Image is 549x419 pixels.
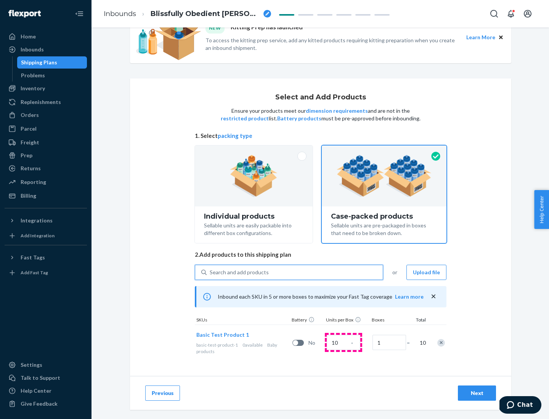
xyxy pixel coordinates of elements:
[72,6,87,21] button: Close Navigation
[308,339,324,347] span: No
[497,33,505,42] button: Close
[337,155,432,197] img: case-pack.59cecea509d18c883b923b81aeac6d0b.png
[408,317,427,325] div: Total
[5,267,87,279] a: Add Fast Tag
[205,37,459,52] p: To access the kitting prep service, add any kitted products requiring kitting preparation when yo...
[21,361,42,369] div: Settings
[21,374,60,382] div: Talk to Support
[195,251,446,259] span: 2. Add products to this shipping plan
[21,178,46,186] div: Reporting
[5,372,87,384] button: Talk to Support
[21,254,45,261] div: Fast Tags
[5,149,87,162] a: Prep
[5,176,87,188] a: Reporting
[21,46,44,53] div: Inbounds
[5,190,87,202] a: Billing
[21,59,57,66] div: Shipping Plans
[5,214,87,227] button: Integrations
[407,339,414,347] span: =
[21,111,39,119] div: Orders
[21,217,53,224] div: Integrations
[21,400,58,408] div: Give Feedback
[21,192,36,200] div: Billing
[196,342,238,348] span: basic-test-product-1
[331,220,437,237] div: Sellable units are pre-packaged in boxes that need to be broken down.
[327,335,360,350] input: Case Quantity
[437,339,445,347] div: Remove Item
[221,115,269,122] button: restricted product
[5,82,87,94] a: Inventory
[21,139,39,146] div: Freight
[5,96,87,108] a: Replenishments
[395,293,424,301] button: Learn more
[464,389,490,397] div: Next
[220,107,421,122] p: Ensure your products meet our and are not in the list. must be pre-approved before inbounding.
[5,398,87,410] button: Give Feedback
[21,387,51,395] div: Help Center
[406,265,446,280] button: Upload file
[145,385,180,401] button: Previous
[242,342,263,348] span: 0 available
[275,94,366,101] h1: Select and Add Products
[21,98,61,106] div: Replenishments
[151,9,260,19] span: Blissfully Obedient Dunker
[503,6,518,21] button: Open notifications
[534,190,549,229] button: Help Center
[21,269,48,276] div: Add Fast Tag
[5,359,87,371] a: Settings
[520,6,535,21] button: Open account menu
[486,6,502,21] button: Open Search Box
[21,72,45,79] div: Problems
[21,85,45,92] div: Inventory
[98,3,277,25] ol: breadcrumbs
[21,33,36,40] div: Home
[17,69,87,82] a: Problems
[392,269,397,276] span: or
[21,232,55,239] div: Add Integration
[8,10,41,18] img: Flexport logo
[196,331,249,338] span: Basic Test Product 1
[5,30,87,43] a: Home
[5,109,87,121] a: Orders
[204,213,303,220] div: Individual products
[466,33,495,42] button: Learn More
[306,107,368,115] button: dimension requirements
[196,342,289,355] div: Baby products
[5,123,87,135] a: Parcel
[370,317,408,325] div: Boxes
[218,132,252,140] button: packing type
[196,331,249,339] button: Basic Test Product 1
[205,23,225,33] div: NEW
[5,251,87,264] button: Fast Tags
[5,43,87,56] a: Inbounds
[418,339,426,347] span: 10
[195,286,446,307] div: Inbound each SKU in 5 or more boxes to maximize your Fast Tag coverage
[5,385,87,397] a: Help Center
[5,136,87,149] a: Freight
[290,317,324,325] div: Battery
[21,125,37,133] div: Parcel
[195,132,446,140] span: 1. Select
[195,317,290,325] div: SKUs
[104,10,136,18] a: Inbounds
[331,213,437,220] div: Case-packed products
[5,162,87,174] a: Returns
[372,335,406,350] input: Number of boxes
[277,115,321,122] button: Battery products
[499,396,541,415] iframe: Opens a widget where you can chat to one of our agents
[210,269,269,276] div: Search and add products
[5,230,87,242] a: Add Integration
[231,23,303,33] p: Kitting Prep has launched
[430,293,437,301] button: close
[21,152,32,159] div: Prep
[17,56,87,69] a: Shipping Plans
[324,317,370,325] div: Units per Box
[204,220,303,237] div: Sellable units are easily packable into different box configurations.
[230,155,278,197] img: individual-pack.facf35554cb0f1810c75b2bd6df2d64e.png
[458,385,496,401] button: Next
[21,165,41,172] div: Returns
